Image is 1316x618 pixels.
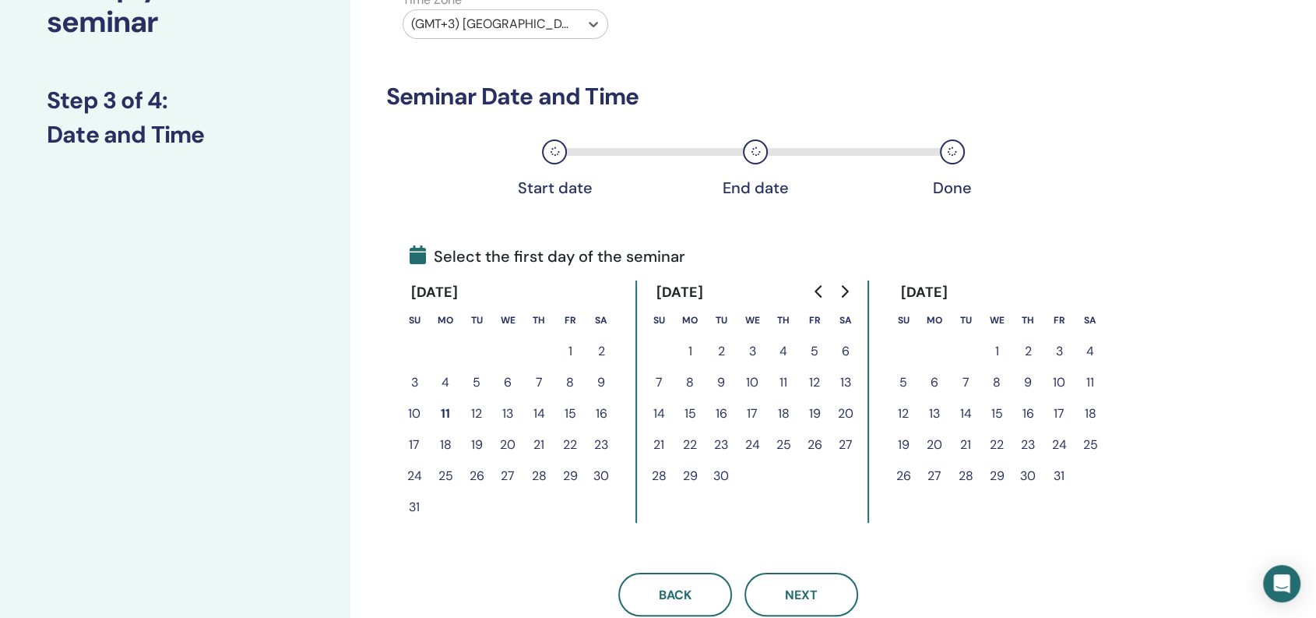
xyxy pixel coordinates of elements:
button: 13 [919,398,950,429]
button: 5 [799,336,830,367]
th: Saturday [1075,305,1106,336]
button: 7 [643,367,674,398]
button: 30 [706,461,737,492]
button: 27 [919,461,950,492]
button: 26 [461,461,492,492]
button: 9 [586,367,617,398]
button: Next [744,573,858,616]
button: 2 [586,336,617,367]
button: 14 [643,398,674,429]
th: Saturday [586,305,617,336]
button: 15 [674,398,706,429]
th: Tuesday [461,305,492,336]
button: 20 [919,429,950,461]
th: Sunday [643,305,674,336]
span: Back [659,587,691,603]
button: 12 [461,398,492,429]
button: 22 [674,429,706,461]
button: 1 [674,336,706,367]
button: 27 [830,429,861,461]
th: Thursday [768,305,799,336]
button: 2 [1012,336,1043,367]
th: Monday [919,305,950,336]
button: 18 [768,398,799,429]
button: 27 [492,461,523,492]
button: 11 [768,367,799,398]
button: 16 [706,398,737,429]
button: 9 [706,367,737,398]
div: Done [913,178,991,197]
button: 30 [1012,461,1043,492]
button: 23 [706,429,737,461]
button: 6 [919,367,950,398]
th: Friday [554,305,586,336]
button: 4 [768,336,799,367]
span: Next [785,587,818,603]
th: Wednesday [981,305,1012,336]
button: 24 [1043,429,1075,461]
button: 2 [706,336,737,367]
button: 6 [830,336,861,367]
button: 8 [554,367,586,398]
th: Wednesday [737,305,768,336]
button: 23 [586,429,617,461]
button: 18 [1075,398,1106,429]
button: 25 [768,429,799,461]
button: 20 [830,398,861,429]
button: 8 [674,367,706,398]
button: 16 [586,398,617,429]
div: [DATE] [399,281,471,305]
button: 29 [674,461,706,492]
button: 1 [981,336,1012,367]
th: Monday [430,305,461,336]
button: 11 [1075,367,1106,398]
button: Go to previous month [807,276,832,307]
button: 6 [492,367,523,398]
h3: Date and Time [47,121,304,149]
th: Sunday [399,305,430,336]
button: 29 [981,461,1012,492]
th: Sunday [888,305,919,336]
button: 15 [554,398,586,429]
th: Thursday [523,305,554,336]
span: Select the first day of the seminar [410,245,685,268]
button: 8 [981,367,1012,398]
button: 21 [643,429,674,461]
button: 12 [799,367,830,398]
button: 1 [554,336,586,367]
th: Wednesday [492,305,523,336]
button: 9 [1012,367,1043,398]
th: Thursday [1012,305,1043,336]
button: 28 [950,461,981,492]
button: 30 [586,461,617,492]
button: 31 [1043,461,1075,492]
button: 26 [799,429,830,461]
button: 5 [888,367,919,398]
button: 17 [1043,398,1075,429]
button: 7 [950,367,981,398]
button: 4 [1075,336,1106,367]
button: 15 [981,398,1012,429]
div: Open Intercom Messenger [1263,565,1300,602]
div: End date [716,178,794,197]
div: [DATE] [643,281,716,305]
button: 10 [1043,367,1075,398]
button: 28 [643,461,674,492]
th: Tuesday [950,305,981,336]
button: 17 [737,398,768,429]
button: 26 [888,461,919,492]
button: 17 [399,429,430,461]
button: 14 [950,398,981,429]
button: 23 [1012,429,1043,461]
button: 19 [799,398,830,429]
th: Monday [674,305,706,336]
th: Friday [1043,305,1075,336]
button: 18 [430,429,461,461]
button: 25 [430,461,461,492]
button: 24 [737,429,768,461]
th: Friday [799,305,830,336]
button: 10 [737,367,768,398]
button: 22 [981,429,1012,461]
th: Saturday [830,305,861,336]
button: 20 [492,429,523,461]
